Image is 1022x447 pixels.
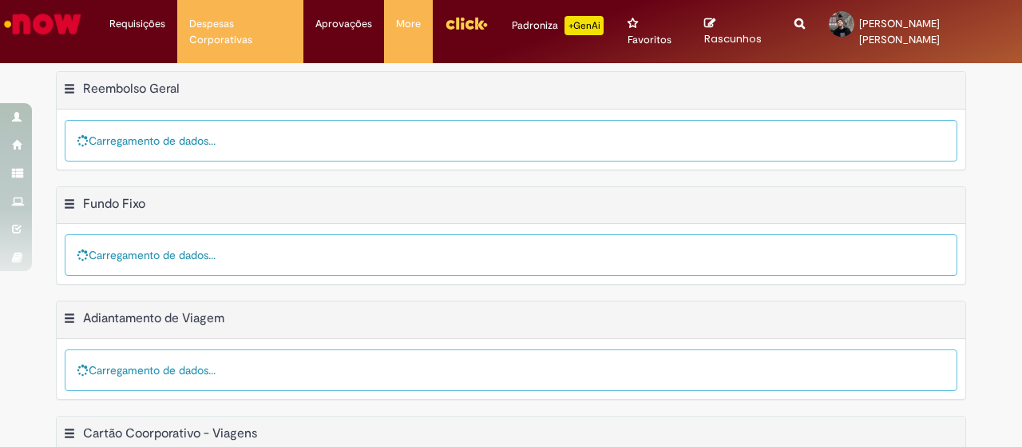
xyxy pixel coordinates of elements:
[83,425,257,441] h2: Cartão Coorporativo - Viagens
[189,16,291,48] span: Despesas Corporativas
[63,196,76,217] button: Fundo Fixo Menu de contexto
[564,16,604,35] p: +GenAi
[83,311,224,327] h2: Adiantamento de Viagem
[628,32,671,48] span: Favoritos
[65,120,957,162] div: Carregamento de dados...
[63,310,76,331] button: Adiantamento de Viagem Menu de contexto
[315,16,372,32] span: Aprovações
[704,31,762,46] span: Rascunhos
[83,81,180,97] h2: Reembolso Geral
[396,16,421,32] span: More
[859,17,940,46] span: [PERSON_NAME] [PERSON_NAME]
[512,16,604,35] div: Padroniza
[2,8,84,40] img: ServiceNow
[445,11,488,35] img: click_logo_yellow_360x200.png
[63,81,76,102] button: Reembolso Geral Menu de contexto
[83,196,145,212] h2: Fundo Fixo
[65,349,957,391] div: Carregamento de dados...
[63,425,76,446] button: Cartão Coorporativo - Viagens Menu de contexto
[65,234,957,276] div: Carregamento de dados...
[704,17,770,46] a: Rascunhos
[109,16,165,32] span: Requisições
